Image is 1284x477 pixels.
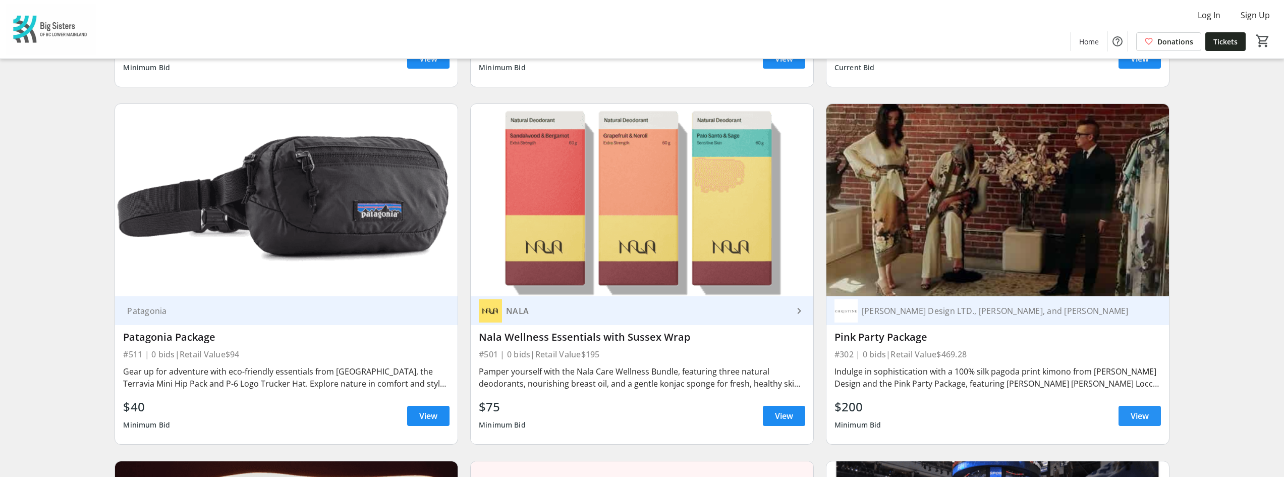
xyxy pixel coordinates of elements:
[479,416,526,434] div: Minimum Bid
[479,331,805,343] div: Nala Wellness Essentials with Sussex Wrap
[1071,32,1107,51] a: Home
[123,331,450,343] div: Patagonia Package
[834,398,881,416] div: $200
[1119,406,1161,426] a: View
[1190,7,1229,23] button: Log In
[763,406,805,426] a: View
[123,306,437,316] div: Patagonia
[502,306,793,316] div: NALA
[479,299,502,323] img: NALA
[834,365,1161,390] div: Indulge in sophistication with a 100% silk pagoda print kimono from [PERSON_NAME] Design and the ...
[419,410,437,422] span: View
[123,398,170,416] div: $40
[1233,7,1278,23] button: Sign Up
[1107,31,1128,51] button: Help
[826,104,1169,297] img: Pink Party Package
[1136,32,1201,51] a: Donations
[834,59,875,77] div: Current Bid
[834,299,858,323] img: Christine Design LTD., Caren McSherry, and Jane Savill
[6,4,96,55] img: Big Sisters of BC Lower Mainland's Logo
[834,331,1161,343] div: Pink Party Package
[1213,36,1238,47] span: Tickets
[1198,9,1220,21] span: Log In
[407,406,450,426] a: View
[858,306,1149,316] div: [PERSON_NAME] Design LTD., [PERSON_NAME], and [PERSON_NAME]
[1205,32,1246,51] a: Tickets
[834,347,1161,361] div: #302 | 0 bids | Retail Value $469.28
[834,416,881,434] div: Minimum Bid
[479,398,526,416] div: $75
[115,104,458,297] img: Patagonia Package
[1254,32,1272,50] button: Cart
[407,48,450,69] a: View
[471,104,813,297] img: Nala Wellness Essentials with Sussex Wrap
[123,365,450,390] div: Gear up for adventure with eco-friendly essentials from [GEOGRAPHIC_DATA], the Terravia Mini Hip ...
[123,416,170,434] div: Minimum Bid
[479,347,805,361] div: #501 | 0 bids | Retail Value $195
[763,48,805,69] a: View
[471,296,813,325] a: NALANALA
[1241,9,1270,21] span: Sign Up
[1079,36,1099,47] span: Home
[793,305,805,317] mat-icon: keyboard_arrow_right
[123,347,450,361] div: #511 | 0 bids | Retail Value $94
[1157,36,1193,47] span: Donations
[479,59,526,77] div: Minimum Bid
[1119,48,1161,69] a: View
[123,59,170,77] div: Minimum Bid
[1131,410,1149,422] span: View
[479,365,805,390] div: Pamper yourself with the Nala Care Wellness Bundle, featuring three natural deodorants, nourishin...
[775,410,793,422] span: View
